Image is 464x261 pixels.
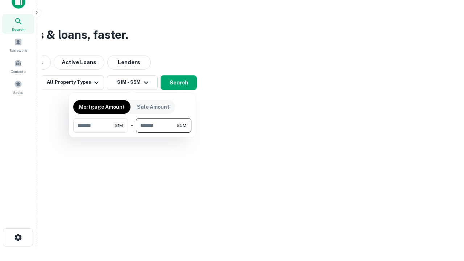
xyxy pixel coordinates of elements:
[115,122,123,129] span: $1M
[428,203,464,238] iframe: Chat Widget
[131,118,133,133] div: -
[79,103,125,111] p: Mortgage Amount
[137,103,169,111] p: Sale Amount
[177,122,186,129] span: $5M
